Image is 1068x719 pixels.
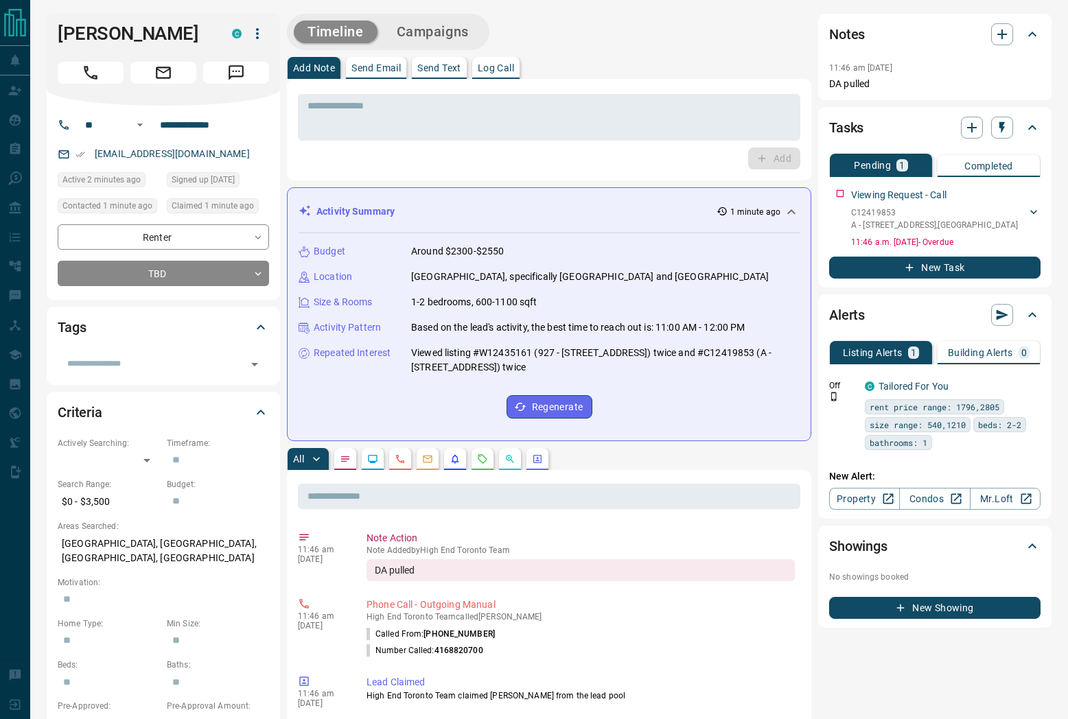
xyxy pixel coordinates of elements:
span: Claimed 1 minute ago [172,199,254,213]
p: Motivation: [58,576,269,589]
p: All [293,454,304,464]
p: [GEOGRAPHIC_DATA], specifically [GEOGRAPHIC_DATA] and [GEOGRAPHIC_DATA] [411,270,769,284]
div: Wed Oct 15 2025 [58,198,160,217]
p: Size & Rooms [314,295,373,309]
p: Repeated Interest [314,346,391,360]
p: No showings booked [829,571,1041,583]
p: Phone Call - Outgoing Manual [367,598,795,612]
p: 1 [911,348,916,357]
p: C12419853 [851,207,1018,219]
button: New Showing [829,597,1041,619]
button: Open [132,117,148,133]
p: High End Toronto Team claimed [PERSON_NAME] from the lead pool [367,689,795,702]
p: Home Type: [58,617,160,630]
span: Contacted 1 minute ago [62,199,152,213]
a: Tailored For You [879,381,949,392]
span: beds: 2-2 [978,418,1021,432]
h1: [PERSON_NAME] [58,23,211,45]
p: 1 [899,161,905,170]
p: Pending [854,161,891,170]
div: Notes [829,18,1041,51]
p: 11:46 am [298,689,346,698]
button: Campaigns [383,21,483,43]
p: Timeframe: [167,437,269,449]
button: Regenerate [507,395,592,419]
h2: Tasks [829,117,863,139]
p: Add Note [293,63,335,73]
p: [DATE] [298,698,346,708]
span: Signed up [DATE] [172,173,235,187]
span: Message [203,62,269,84]
div: Wed Oct 15 2025 [58,172,160,191]
svg: Push Notification Only [829,392,839,401]
p: Activity Summary [316,204,395,219]
p: 11:46 am [DATE] [829,63,892,73]
p: Off [829,379,857,392]
svg: Listing Alerts [450,453,461,464]
svg: Lead Browsing Activity [367,453,378,464]
p: $0 - $3,500 [58,491,160,513]
p: [GEOGRAPHIC_DATA], [GEOGRAPHIC_DATA], [GEOGRAPHIC_DATA], [GEOGRAPHIC_DATA] [58,532,269,569]
div: TBD [58,261,269,286]
button: Timeline [294,21,378,43]
span: Active 2 minutes ago [62,173,141,187]
h2: Notes [829,23,865,45]
p: Send Text [417,63,461,73]
p: Min Size: [167,617,269,630]
p: 1-2 bedrooms, 600-1100 sqft [411,295,537,309]
div: Alerts [829,298,1041,331]
svg: Requests [477,453,488,464]
svg: Calls [395,453,406,464]
div: Sat Mar 13 2021 [167,172,269,191]
h2: Criteria [58,401,102,423]
div: condos.ca [232,29,242,38]
p: Baths: [167,659,269,671]
span: Email [130,62,196,84]
svg: Email Verified [76,150,85,159]
span: [PHONE_NUMBER] [423,629,495,639]
div: Activity Summary1 minute ago [299,199,800,224]
p: Areas Searched: [58,520,269,532]
p: Location [314,270,352,284]
p: Budget: [167,478,269,491]
p: High End Toronto Team called [PERSON_NAME] [367,612,795,622]
p: New Alert: [829,469,1041,484]
div: condos.ca [865,381,874,391]
div: Showings [829,530,1041,563]
p: Pre-Approved: [58,700,160,712]
p: A - [STREET_ADDRESS] , [GEOGRAPHIC_DATA] [851,219,1018,231]
h2: Tags [58,316,86,338]
a: Mr.Loft [970,488,1041,510]
p: Based on the lead's activity, the best time to reach out is: 11:00 AM - 12:00 PM [411,320,745,335]
p: Called From: [367,628,495,640]
div: Tags [58,311,269,344]
p: Pre-Approval Amount: [167,700,269,712]
p: Budget [314,244,345,259]
button: Open [245,355,264,374]
div: DA pulled [367,559,795,581]
span: Call [58,62,124,84]
p: Log Call [478,63,514,73]
svg: Agent Actions [532,453,543,464]
p: Around $2300-$2550 [411,244,504,259]
div: Criteria [58,396,269,429]
a: Property [829,488,900,510]
div: Renter [58,224,269,250]
p: 11:46 a.m. [DATE] - Overdue [851,236,1041,248]
div: Wed Oct 15 2025 [167,198,269,217]
p: Note Action [367,531,795,545]
p: Activity Pattern [314,320,381,335]
p: 11:46 am [298,545,346,554]
p: DA pulled [829,77,1041,91]
p: Actively Searching: [58,437,160,449]
p: Viewed listing #W12435161 (927 - [STREET_ADDRESS]) twice and #C12419853 (A - [STREET_ADDRESS]) twice [411,346,800,375]
p: Number Called: [367,644,483,657]
a: [EMAIL_ADDRESS][DOMAIN_NAME] [95,148,250,159]
p: Note Added by High End Toronto Team [367,545,795,555]
p: 11:46 am [298,611,346,621]
p: [DATE] [298,621,346,630]
h2: Showings [829,535,887,557]
div: Tasks [829,111,1041,144]
p: Lead Claimed [367,675,795,689]
div: C12419853A - [STREET_ADDRESS],[GEOGRAPHIC_DATA] [851,204,1041,234]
